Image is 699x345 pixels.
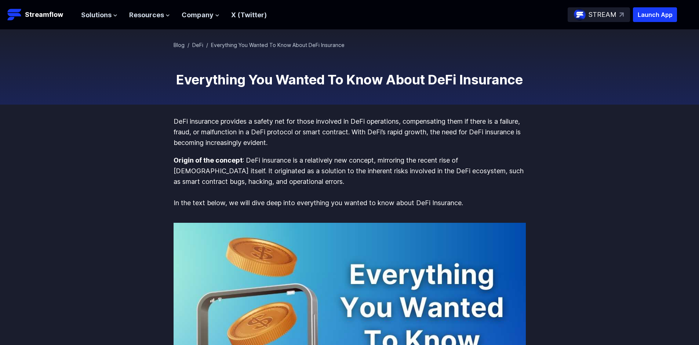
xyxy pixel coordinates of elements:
[174,155,526,208] p: : DeFi insurance is a relatively new concept, mirroring the recent rise of [DEMOGRAPHIC_DATA] its...
[81,10,112,21] span: Solutions
[182,10,219,21] button: Company
[174,42,185,48] a: Blog
[192,42,203,48] a: DeFi
[211,42,345,48] span: Everything You Wanted To Know About DeFi Insurance
[231,11,267,19] a: X (Twitter)
[129,10,164,21] span: Resources
[182,10,214,21] span: Company
[589,10,616,20] p: STREAM
[206,42,208,48] span: /
[188,42,189,48] span: /
[174,72,526,87] h1: Everything You Wanted To Know About DeFi Insurance
[568,7,630,22] a: STREAM
[81,10,117,21] button: Solutions
[174,116,526,148] p: DeFi insurance provides a safety net for those involved in DeFi operations, compensating them if ...
[129,10,170,21] button: Resources
[574,9,586,21] img: streamflow-logo-circle.png
[633,7,677,22] button: Launch App
[25,10,63,20] p: Streamflow
[619,12,624,17] img: top-right-arrow.svg
[7,7,74,22] a: Streamflow
[174,156,243,164] strong: Origin of the concept
[7,7,22,22] img: Streamflow Logo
